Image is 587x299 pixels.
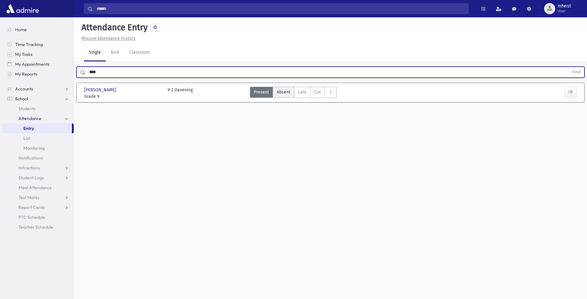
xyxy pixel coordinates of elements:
a: My Tasks [2,49,74,59]
span: Late [298,89,307,95]
span: My Tasks [15,52,32,57]
h5: Attendance Entry [79,22,148,33]
a: School [2,94,74,104]
span: Teacher Schedule [19,224,53,230]
span: My Reports [15,71,37,77]
span: User [558,9,571,14]
a: Report Cards [2,202,74,212]
span: Home [15,27,27,32]
a: Missing Attendance History [79,36,135,41]
a: Student Logs [2,173,74,183]
span: Notifications [19,155,43,161]
a: Single [84,44,106,61]
button: Find [568,67,584,77]
a: List [2,133,74,143]
div: 9-2 Davening [167,87,193,100]
img: AdmirePro [5,2,40,15]
span: Cut [314,89,321,95]
a: Entry [2,123,72,133]
a: PTC Schedule [2,212,74,222]
span: My Appointments [15,61,49,67]
span: Attendance [19,116,41,121]
a: Classroom [124,44,155,61]
span: Meal Attendance [19,185,52,190]
u: Missing Attendance History [81,36,135,41]
a: Time Tracking [2,39,74,49]
a: Meal Attendance [2,183,74,193]
span: Report Cards [19,205,45,210]
a: Home [2,25,74,35]
a: Bulk [106,44,124,61]
a: Notifications [2,153,74,163]
span: Time Tracking [15,42,43,47]
span: Grade 9 [84,93,161,100]
span: Infractions [19,165,40,171]
span: Test Marks [19,195,39,200]
input: Search [93,3,468,14]
span: mherzl [558,4,571,9]
span: Entry [23,126,34,131]
a: Infractions [2,163,74,173]
span: List [23,135,30,141]
a: My Appointments [2,59,74,69]
span: Monitoring [23,145,45,151]
span: Student Logs [19,175,44,181]
a: Students [2,104,74,114]
a: Accounts [2,84,74,94]
a: My Reports [2,69,74,79]
a: Teacher Schedule [2,222,74,232]
span: Accounts [15,86,33,92]
span: Students [19,106,35,111]
a: Attendance [2,114,74,123]
a: Test Marks [2,193,74,202]
span: [PERSON_NAME] [84,87,118,93]
span: Absent [277,89,290,95]
div: AttTypes [250,87,337,100]
a: Monitoring [2,143,74,153]
span: Present [254,89,269,95]
span: PTC Schedule [19,214,45,220]
span: School [15,96,28,102]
